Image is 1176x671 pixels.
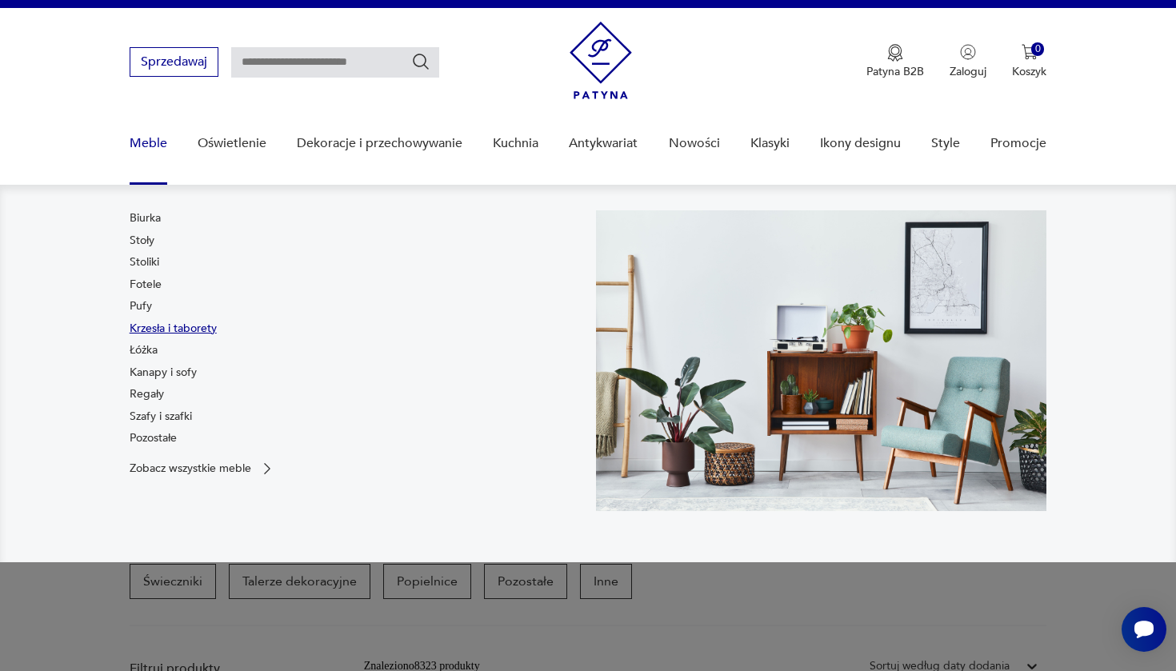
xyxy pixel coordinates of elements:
img: Ikonka użytkownika [960,44,976,60]
a: Promocje [990,113,1046,174]
a: Ikony designu [820,113,901,174]
a: Pufy [130,298,152,314]
a: Regały [130,386,164,402]
a: Szafy i szafki [130,409,192,425]
a: Fotele [130,277,162,293]
button: 0Koszyk [1012,44,1046,79]
a: Ikona medaluPatyna B2B [866,44,924,79]
button: Patyna B2B [866,44,924,79]
p: Zaloguj [950,64,986,79]
a: Krzesła i taborety [130,321,217,337]
p: Zobacz wszystkie meble [130,463,251,473]
a: Stoliki [130,254,159,270]
a: Klasyki [750,113,790,174]
a: Stoły [130,233,154,249]
a: Kanapy i sofy [130,365,197,381]
a: Oświetlenie [198,113,266,174]
img: Patyna - sklep z meblami i dekoracjami vintage [570,22,632,99]
a: Pozostałe [130,430,177,446]
img: 969d9116629659dbb0bd4e745da535dc.jpg [596,210,1046,511]
p: Koszyk [1012,64,1046,79]
a: Dekoracje i przechowywanie [297,113,462,174]
button: Zaloguj [950,44,986,79]
img: Ikona medalu [887,44,903,62]
div: 0 [1031,42,1045,56]
img: Ikona koszyka [1022,44,1038,60]
iframe: Smartsupp widget button [1122,607,1166,652]
a: Style [931,113,960,174]
a: Nowości [669,113,720,174]
a: Zobacz wszystkie meble [130,461,275,477]
button: Szukaj [411,52,430,71]
a: Biurka [130,210,161,226]
button: Sprzedawaj [130,47,218,77]
a: Meble [130,113,167,174]
p: Patyna B2B [866,64,924,79]
a: Antykwariat [569,113,638,174]
a: Łóżka [130,342,158,358]
a: Kuchnia [493,113,538,174]
a: Sprzedawaj [130,58,218,69]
